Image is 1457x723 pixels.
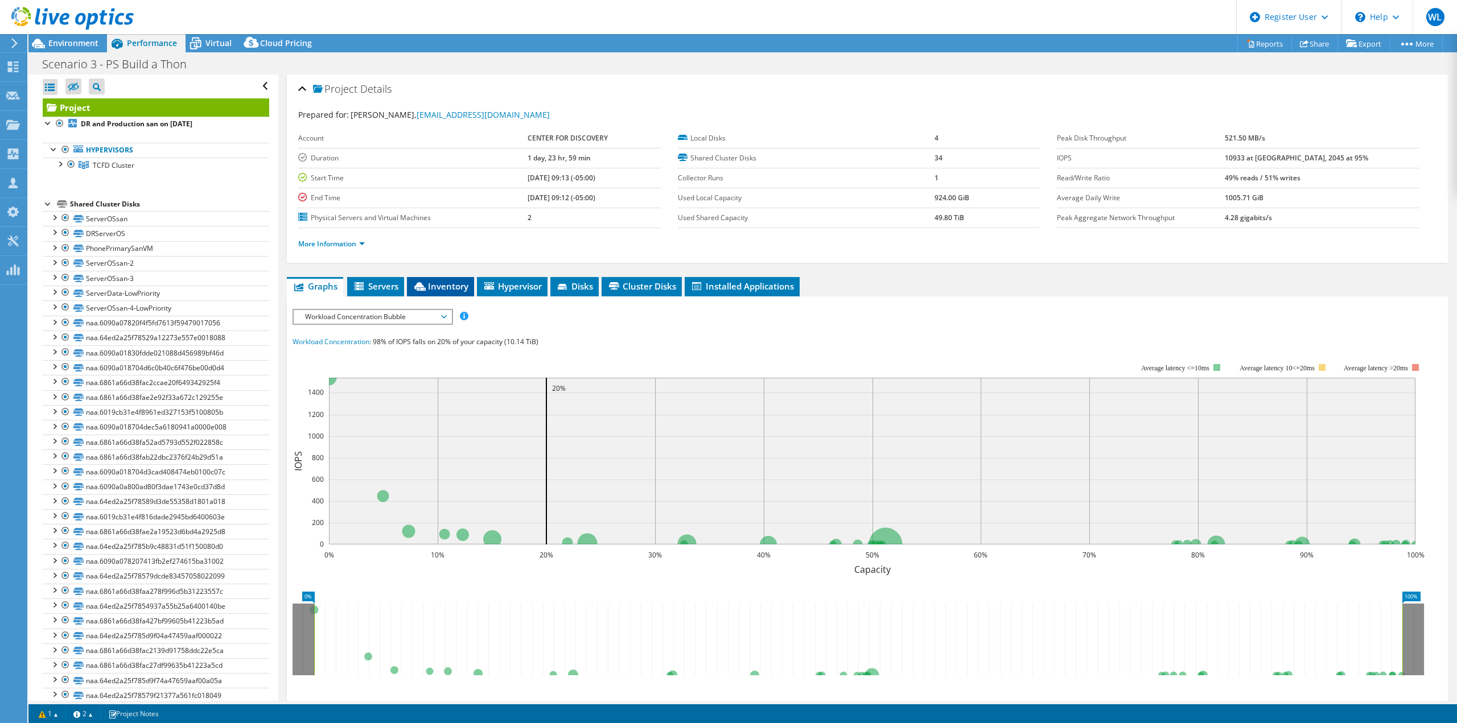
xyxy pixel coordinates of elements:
[757,550,771,560] text: 40%
[43,405,269,420] a: naa.6019cb31e4f8961ed327153f5100805b
[935,213,964,222] b: 49.80 TiB
[678,192,935,204] label: Used Local Capacity
[1057,133,1225,144] label: Peak Disk Throughput
[298,172,528,184] label: Start Time
[320,539,324,549] text: 0
[1225,213,1272,222] b: 4.28 gigabits/s
[43,345,269,360] a: naa.6090a01830fdde021088d456989bf46d
[298,152,528,164] label: Duration
[43,271,269,286] a: ServerOSsan-3
[1225,193,1263,203] b: 1005.71 GiB
[43,524,269,539] a: naa.6861a66d38fae2a19523d6bd4a2925d8
[43,158,269,172] a: TCFD Cluster
[678,172,935,184] label: Collector Runs
[678,152,935,164] label: Shared Cluster Disks
[43,256,269,271] a: ServerOSsan-2
[935,193,969,203] b: 924.00 GiB
[298,192,528,204] label: End Time
[298,109,349,120] label: Prepared for:
[308,410,324,419] text: 1200
[43,143,269,158] a: Hypervisors
[413,280,468,292] span: Inventory
[1141,364,1209,372] tspan: Average latency <=10ms
[678,212,935,224] label: Used Shared Capacity
[43,117,269,131] a: DR and Production san on [DATE]
[299,310,446,324] span: Workload Concentration Bubble
[353,280,398,292] span: Servers
[298,133,528,144] label: Account
[351,109,550,120] span: [PERSON_NAME],
[1191,550,1205,560] text: 80%
[974,550,987,560] text: 60%
[312,496,324,506] text: 400
[43,629,269,643] a: naa.64ed2a25f785d9f04a47459aaf000022
[313,84,357,95] span: Project
[43,539,269,553] a: naa.64ed2a25f785b9c48831d51f150080d0
[43,226,269,241] a: DRServerOS
[935,173,939,183] b: 1
[528,133,608,143] b: CENTER FOR DISCOVERY
[552,383,566,393] text: 20%
[373,337,538,346] span: 98% of IOPS falls on 20% of your capacity (10.14 TiB)
[43,390,269,405] a: naa.6861a66d38fae2e92f33a672c129255e
[43,286,269,300] a: ServerData-LowPriority
[1291,35,1338,52] a: Share
[417,109,550,120] a: [EMAIL_ADDRESS][DOMAIN_NAME]
[312,518,324,527] text: 200
[648,550,662,560] text: 30%
[43,211,269,226] a: ServerOSsan
[607,280,676,292] span: Cluster Disks
[93,160,134,170] span: TCFD Cluster
[935,133,939,143] b: 4
[43,449,269,464] a: naa.6861a66d38fab22dbc2376f24b29d51a
[43,316,269,330] a: naa.6090a07820f4f5fd7613f59479017056
[43,241,269,256] a: PhonePrimarySanVM
[866,550,879,560] text: 50%
[65,707,101,721] a: 2
[43,360,269,375] a: naa.6090a018704d6c0b40c6f476be00d0d4
[528,213,532,222] b: 2
[1057,192,1225,204] label: Average Daily Write
[43,375,269,390] a: naa.6861a66d38fac2ccae20f649342925f4
[292,451,304,471] text: IOPS
[43,494,269,509] a: naa.64ed2a25f78589d3de55358d1801a018
[1240,364,1315,372] tspan: Average latency 10<=20ms
[43,613,269,628] a: naa.6861a66d38fa427bf99605b41223b5ad
[1344,364,1408,372] text: Average latency >20ms
[298,239,365,249] a: More Information
[43,673,269,688] a: naa.64ed2a25f785d9f74a47659aaf00a05a
[483,280,542,292] span: Hypervisor
[1225,173,1300,183] b: 49% reads / 51% writes
[260,38,312,48] span: Cloud Pricing
[324,550,334,560] text: 0%
[1083,550,1096,560] text: 70%
[308,431,324,441] text: 1000
[43,300,269,315] a: ServerOSsan-4-LowPriority
[100,707,167,721] a: Project Notes
[127,38,177,48] span: Performance
[81,119,192,129] b: DR and Production san on [DATE]
[528,193,595,203] b: [DATE] 09:12 (-05:00)
[1390,35,1443,52] a: More
[540,550,553,560] text: 20%
[43,420,269,435] a: naa.6090a018704dec5a6180941a0000e008
[205,38,232,48] span: Virtual
[1057,152,1225,164] label: IOPS
[37,58,204,71] h1: Scenario 3 - PS Build a Thon
[31,707,66,721] a: 1
[312,474,324,484] text: 600
[293,337,371,346] span: Workload Concentration:
[360,82,392,96] span: Details
[298,212,528,224] label: Physical Servers and Virtual Machines
[1426,8,1444,26] span: WL
[48,38,98,48] span: Environment
[43,643,269,658] a: naa.6861a66d38fac2139d91758ddc22e5ca
[1337,35,1390,52] a: Export
[312,453,324,462] text: 800
[1237,35,1292,52] a: Reports
[1407,550,1425,560] text: 100%
[43,464,269,479] a: naa.6090a018704d3cad408474eb0100c07c
[43,509,269,524] a: naa.6019cb31e4f816dade2945bd6400603e
[293,280,338,292] span: Graphs
[528,173,595,183] b: [DATE] 09:13 (-05:00)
